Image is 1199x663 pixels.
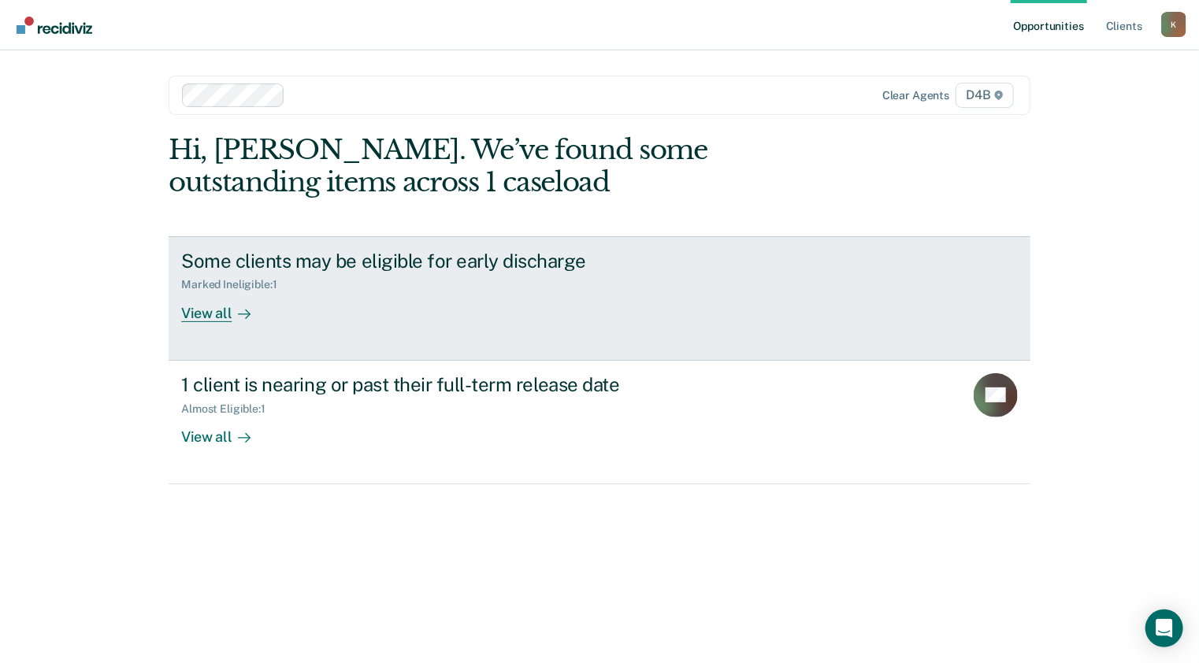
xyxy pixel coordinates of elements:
div: Some clients may be eligible for early discharge [181,250,734,272]
span: D4B [956,83,1013,108]
img: Recidiviz [17,17,92,34]
div: 1 client is nearing or past their full-term release date [181,373,734,396]
button: Profile dropdown button [1161,12,1186,37]
div: Open Intercom Messenger [1145,609,1183,647]
div: Marked Ineligible : 1 [181,278,289,291]
div: View all [181,291,269,322]
div: Almost Eligible : 1 [181,402,278,416]
div: Hi, [PERSON_NAME]. We’ve found some outstanding items across 1 caseload [169,134,858,198]
div: Clear agents [882,89,949,102]
a: 1 client is nearing or past their full-term release dateAlmost Eligible:1View all [169,361,1030,484]
div: View all [181,415,269,446]
div: K [1161,12,1186,37]
a: Some clients may be eligible for early dischargeMarked Ineligible:1View all [169,236,1030,361]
